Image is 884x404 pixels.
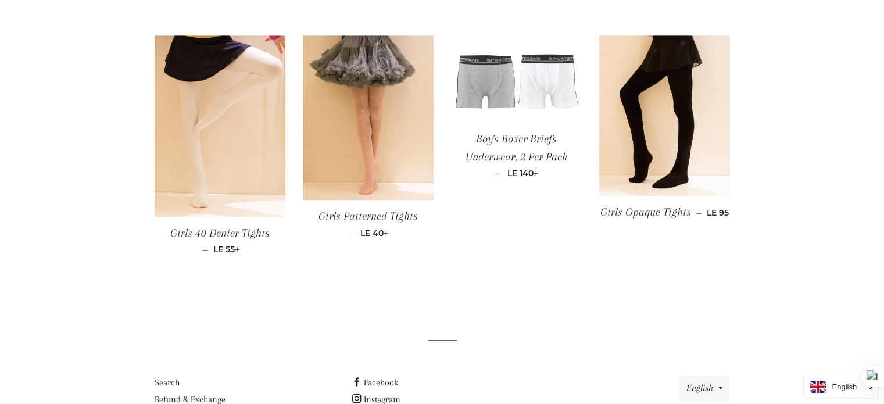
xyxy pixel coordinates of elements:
[318,210,418,223] span: Girls Patterned Tights
[155,377,180,388] a: Search
[466,133,567,163] span: Boy's Boxer Briefs Underwear, 2 Per Pack
[507,168,539,178] span: LE 140
[696,208,702,218] span: —
[679,376,729,401] button: English
[155,217,285,264] a: Girls 40 Denier Tights — LE 55
[303,200,434,248] a: Girls Patterned Tights — LE 40
[832,383,857,391] i: English
[599,196,730,229] a: Girls Opaque Tights — LE 95
[496,168,503,178] span: —
[810,381,872,393] a: English
[360,228,389,238] span: LE 40
[451,123,582,189] a: Boy's Boxer Briefs Underwear, 2 Per Pack — LE 140
[600,206,691,219] span: Girls Opaque Tights
[352,377,398,388] a: Facebook
[707,208,729,218] span: LE 95
[349,228,356,238] span: —
[170,227,270,239] span: Girls 40 Denier Tights
[202,244,209,255] span: —
[213,244,240,255] span: LE 55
